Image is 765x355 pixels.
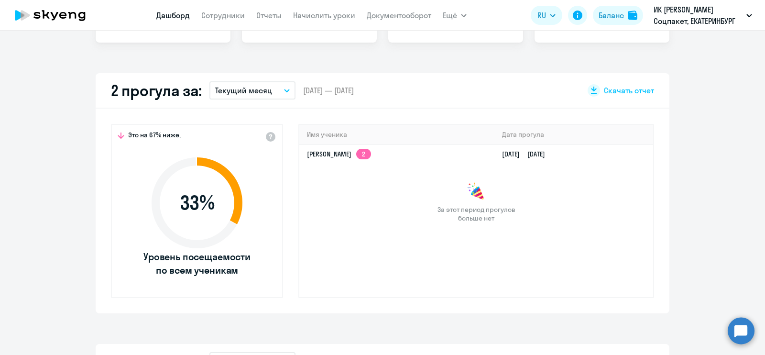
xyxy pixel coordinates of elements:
button: Текущий месяц [209,81,295,100]
span: Уровень посещаемости по всем ученикам [142,250,252,277]
a: Сотрудники [201,11,245,20]
h2: 2 прогула за: [111,81,202,100]
span: RU [537,10,546,21]
p: ИК [PERSON_NAME] Соцпакет, ЕКАТЕРИНБУРГ ЯБЛОКО, ООО [654,4,743,27]
span: Это на 67% ниже, [128,131,181,142]
img: congrats [467,182,486,201]
app-skyeng-badge: 2 [356,149,371,159]
button: Балансbalance [593,6,643,25]
button: RU [531,6,562,25]
a: Отчеты [256,11,282,20]
p: Текущий месяц [215,85,272,96]
a: [DATE][DATE] [502,150,553,158]
span: [DATE] — [DATE] [303,85,354,96]
a: Начислить уроки [293,11,355,20]
th: Имя ученика [299,125,494,144]
span: 33 % [142,191,252,214]
div: Баланс [599,10,624,21]
img: balance [628,11,637,20]
a: Документооборот [367,11,431,20]
button: ИК [PERSON_NAME] Соцпакет, ЕКАТЕРИНБУРГ ЯБЛОКО, ООО [649,4,757,27]
a: Дашборд [156,11,190,20]
span: За этот период прогулов больше нет [436,205,516,222]
th: Дата прогула [494,125,653,144]
span: Скачать отчет [604,85,654,96]
button: Ещё [443,6,467,25]
span: Ещё [443,10,457,21]
a: [PERSON_NAME]2 [307,150,371,158]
